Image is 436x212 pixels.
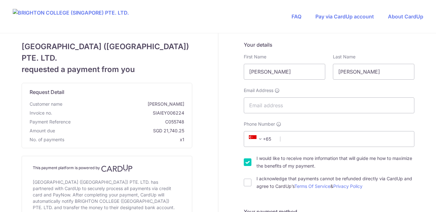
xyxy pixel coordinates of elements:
[257,155,414,170] label: I would like to receive more information that will guide me how to maximize the benefits of my pa...
[292,13,301,20] a: FAQ
[30,136,64,143] span: No. of payments
[333,183,362,189] a: Privacy Policy
[58,128,184,134] span: SGD 21,740.25
[30,110,52,116] span: Invoice no.
[333,64,414,80] input: Last name
[33,164,181,172] h4: This payment platform is powered by
[30,89,64,95] span: translation missing: en.request_detail
[244,87,273,94] span: Email Address
[22,64,192,75] span: requested a payment from you
[247,135,276,143] span: +65
[55,110,184,116] span: SIAIEY006224
[244,97,414,113] input: Email address
[30,119,71,124] span: translation missing: en.payment_reference
[33,178,181,212] div: [GEOGRAPHIC_DATA] ([GEOGRAPHIC_DATA]) PTE. LTD. has partnered with CardUp to securely process all...
[244,121,275,127] span: Phone Number
[333,54,355,60] label: Last Name
[30,101,62,107] span: Customer name
[22,41,192,64] span: [GEOGRAPHIC_DATA] ([GEOGRAPHIC_DATA]) PTE. LTD.
[101,164,132,172] img: CardUp
[73,119,184,125] span: C055748
[180,137,184,142] span: x1
[244,41,414,49] h5: Your details
[30,128,55,134] span: Amount due
[244,64,325,80] input: First name
[388,13,423,20] a: About CardUp
[244,54,266,60] label: First Name
[315,13,374,20] a: Pay via CardUp account
[249,135,264,143] span: +65
[257,175,414,190] label: I acknowledge that payments cannot be refunded directly via CardUp and agree to CardUp’s &
[294,183,330,189] a: Terms Of Service
[65,101,184,107] span: [PERSON_NAME]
